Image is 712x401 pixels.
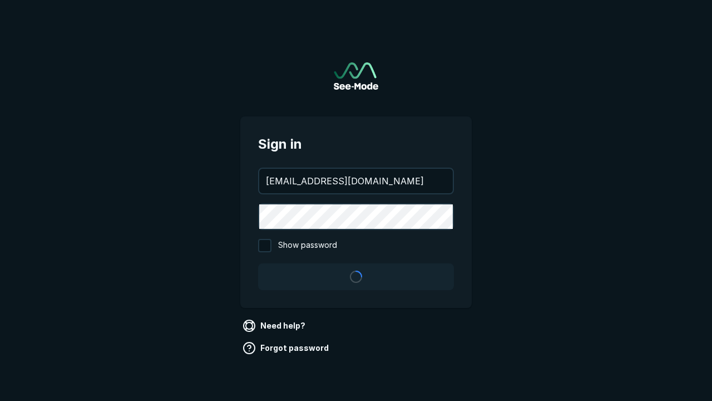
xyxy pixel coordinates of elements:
input: your@email.com [259,169,453,193]
img: See-Mode Logo [334,62,378,90]
a: Forgot password [240,339,333,357]
span: Show password [278,239,337,252]
a: Go to sign in [334,62,378,90]
span: Sign in [258,134,454,154]
a: Need help? [240,317,310,335]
